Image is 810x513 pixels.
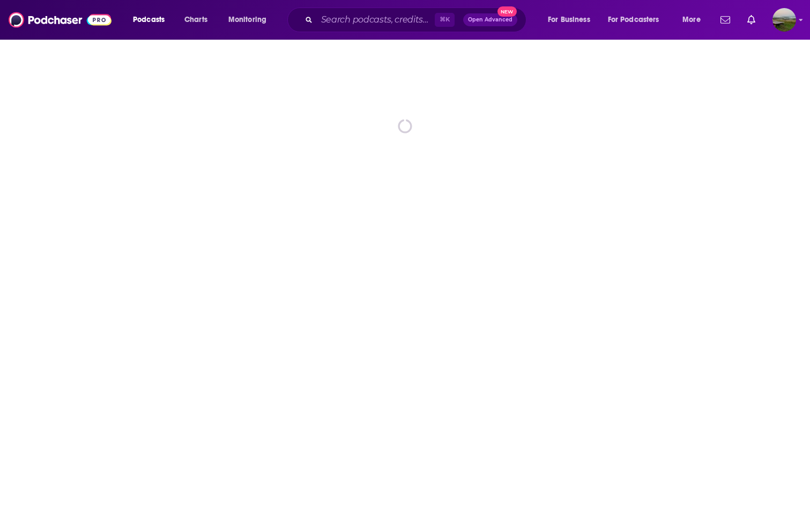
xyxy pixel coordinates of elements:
button: Open AdvancedNew [463,13,517,26]
img: User Profile [772,8,796,32]
a: Show notifications dropdown [743,11,760,29]
img: Podchaser - Follow, Share and Rate Podcasts [9,10,112,30]
button: open menu [540,11,604,28]
span: New [497,6,517,17]
span: Logged in as hlrobbins [772,8,796,32]
span: For Podcasters [608,12,659,27]
span: Open Advanced [468,17,512,23]
span: Monitoring [228,12,266,27]
button: open menu [601,11,675,28]
span: Charts [184,12,207,27]
button: open menu [125,11,179,28]
div: Search podcasts, credits, & more... [298,8,537,32]
span: More [682,12,701,27]
span: ⌘ K [435,13,455,27]
button: open menu [675,11,714,28]
span: Podcasts [133,12,165,27]
a: Show notifications dropdown [716,11,734,29]
button: open menu [221,11,280,28]
span: For Business [548,12,590,27]
a: Charts [177,11,214,28]
button: Show profile menu [772,8,796,32]
input: Search podcasts, credits, & more... [317,11,435,28]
